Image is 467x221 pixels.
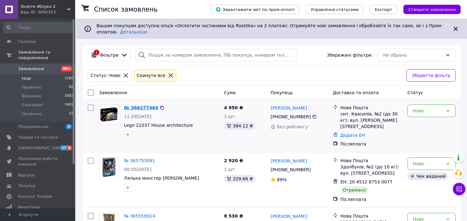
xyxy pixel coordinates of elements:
[277,124,308,129] span: Без рейтингу
[340,111,402,130] div: смт. Квасилів, №2 (до 30 кг): вул. [PERSON_NAME][STREET_ADDRESS]
[18,135,58,140] span: Товари та послуги
[22,76,31,81] span: Нові
[18,124,49,130] span: Повідомлення
[407,172,448,180] div: Чек виданий
[413,160,443,167] div: Нове
[375,7,392,12] span: Експорт
[224,213,243,218] span: 8 530 ₴
[224,114,236,119] span: 1 шт.
[224,90,236,95] span: Cума
[136,72,167,79] div: Cкинути все
[340,196,402,203] div: Післяплата
[340,164,402,176] div: Здолбунів, №2 (до 10 кг): вул. [STREET_ADDRESS]
[18,49,75,61] span: Замовлення та повідомлення
[453,183,465,195] button: Чат з покупцем
[333,90,379,95] span: Доставка та оплата
[89,72,122,79] div: Статус: Нове
[340,157,402,164] div: Нова Пошта
[20,4,67,9] span: Золоте яблуко 2
[65,76,73,81] span: 1268
[22,93,41,99] span: Виконані
[124,105,158,110] a: № 366277464
[397,7,461,12] a: Створити замовлення
[66,124,72,129] span: 9
[18,194,52,199] span: Каталог ProSale
[271,105,307,111] a: [PERSON_NAME]
[69,85,73,90] span: 82
[306,5,364,14] button: Управління статусами
[18,172,34,178] span: Відгуки
[99,90,127,95] span: Замовлення
[100,52,118,58] span: Фільтри
[408,7,456,12] span: Створити замовлення
[412,72,450,79] span: Зберегти фільтр
[224,167,236,172] span: 1 шт.
[370,5,397,14] button: Експорт
[61,66,72,71] span: 99+
[94,6,158,13] h1: Список замовлень
[69,111,73,117] span: 33
[124,114,152,119] span: 11:29[DATE]
[403,5,461,14] button: Створити замовлення
[96,23,443,34] span: Вашим покупцям доступна опція «Оплатити частинами від Rozetka» на 2 платежі. Отримуйте нові замов...
[340,179,393,184] span: ЕН: 20 4512 6753 0077
[102,158,115,177] img: Фото товару
[124,158,155,163] a: № 365753091
[271,90,293,95] span: Покупець
[99,107,119,122] img: Фото товару
[65,93,73,99] span: 1883
[327,52,373,58] span: Збережені фільтри:
[340,133,365,138] a: Додати ЕН
[383,52,443,59] div: Не обрано
[269,112,312,121] div: [PHONE_NUMBER]
[18,66,44,72] span: Замовлення
[224,175,255,182] div: 229.66 ₴
[340,213,402,219] div: Нова Пошта
[18,39,36,44] span: Головна
[22,85,41,90] span: Прийняті
[20,9,75,15] div: Ваш ID: 3692353
[136,49,296,61] input: Пошук за номером замовлення, ПІБ покупця, номером телефону, Email, номером накладної
[210,5,299,14] button: Завантажити звіт по пром-оплаті
[407,69,456,82] button: Зберегти фільтр
[120,29,148,34] a: Детальніше
[269,165,312,174] div: [PHONE_NUMBER]
[65,102,73,108] span: 1401
[224,105,243,110] span: 4 950 ₴
[340,141,402,147] div: Післяплата
[99,157,119,177] a: Фото товару
[340,186,369,194] div: Отримано
[271,213,307,219] a: [PERSON_NAME]
[22,111,42,117] span: Оплачені
[124,176,199,181] a: Лялька монстер [PERSON_NAME]
[60,145,67,151] span: 37
[18,183,35,189] span: Покупці
[124,167,152,172] span: 00:05[DATE]
[340,105,402,111] div: Нова Пошта
[224,122,255,130] div: 384.12 ₴
[407,90,423,95] span: Статус
[67,145,72,151] span: 4
[124,213,155,218] a: № 365558914
[22,102,43,108] span: Скасовані
[277,177,287,182] span: 89%
[311,7,359,12] span: Управління статусами
[99,105,119,125] a: Фото товару
[18,156,58,167] span: Показники роботи компанії
[3,22,74,33] input: Пошук
[215,7,294,12] span: Завантажити звіт по пром-оплаті
[413,107,443,114] div: Нове
[18,145,65,151] span: [DEMOGRAPHIC_DATA]
[18,204,40,210] span: Аналітика
[271,158,307,164] a: [PERSON_NAME]
[224,158,243,163] span: 2 920 ₴
[124,123,193,128] a: Lego 21037 House architecture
